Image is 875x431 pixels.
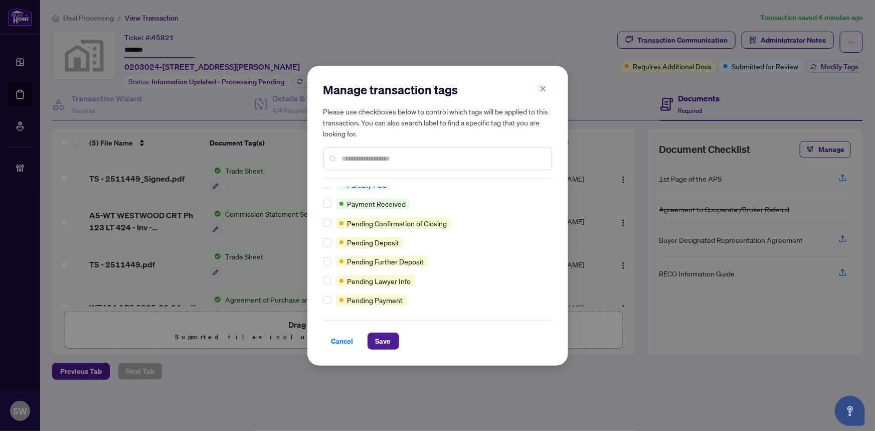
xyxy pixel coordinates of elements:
span: Cancel [331,333,354,349]
span: Pending Confirmation of Closing [347,218,447,229]
span: Save [376,333,391,349]
button: Open asap [835,396,865,426]
span: Pending Further Deposit [347,256,424,267]
span: close [540,85,547,92]
span: Pending Deposit [347,237,400,248]
span: Pending Lawyer Info [347,275,411,286]
button: Save [368,333,399,350]
h5: Please use checkboxes below to control which tags will be applied to this transaction. You can al... [323,106,552,139]
span: Payment Received [347,198,406,209]
h2: Manage transaction tags [323,82,552,98]
button: Cancel [323,333,362,350]
span: Pending Payment [347,295,403,306]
